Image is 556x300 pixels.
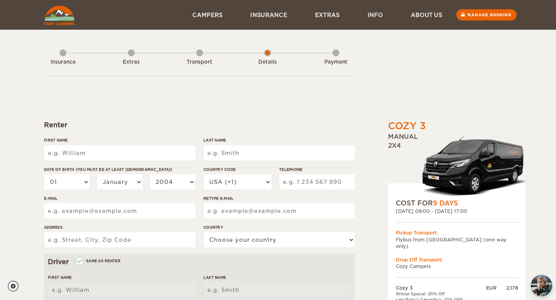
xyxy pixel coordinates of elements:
div: Manual 2x4 [388,133,526,199]
label: First Name [44,137,195,143]
label: Last Name [203,275,351,280]
span: 9 Days [433,199,458,207]
div: Insurance [42,59,84,66]
input: e.g. William [48,282,195,298]
input: e.g. Smith [203,282,351,298]
div: Cozy 3 [388,120,426,133]
div: Payment [315,59,357,66]
label: Country [203,224,355,230]
div: Extras [110,59,153,66]
label: Telephone [279,167,355,172]
div: COST FOR [396,199,518,208]
input: e.g. William [44,145,195,161]
input: e.g. example@example.com [44,203,195,219]
img: Freyja at Cozy Campers [531,275,552,296]
img: Cozy Campers [44,6,75,25]
td: Cozy 3 [396,285,486,291]
td: Cozy Campers [396,263,518,270]
div: Transport [178,59,221,66]
input: e.g. Street, City, Zip Code [44,232,195,248]
label: First Name [48,275,195,280]
td: Flybus from [GEOGRAPHIC_DATA] (one way only) [396,236,518,249]
div: Details [246,59,289,66]
input: e.g. example@example.com [203,203,355,219]
a: Manage booking [456,9,517,20]
input: Same as renter [76,260,81,265]
img: Langur-m-c-logo-2.png [419,135,526,199]
a: Cookie settings [8,281,24,292]
label: E-mail [44,196,195,201]
td: Winter Special -20% Off [396,291,486,297]
label: Same as renter [76,257,120,265]
label: Address [44,224,195,230]
input: e.g. 1 234 567 890 [279,174,355,190]
label: Country Code [203,167,271,172]
label: Date of birth (You must be at least [DEMOGRAPHIC_DATA]) [44,167,195,172]
input: e.g. Smith [203,145,355,161]
label: Last Name [203,137,355,143]
div: EUR [486,285,497,291]
label: Retype E-mail [203,196,355,201]
div: [DATE] 09:00 - [DATE] 17:00 [396,208,518,214]
div: Drop Off Transport: [396,256,518,263]
div: Driver [48,257,351,266]
div: Pickup Transport: [396,229,518,236]
button: chat-button [531,275,552,296]
div: Renter [44,120,355,130]
div: 2,178 [497,285,518,291]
